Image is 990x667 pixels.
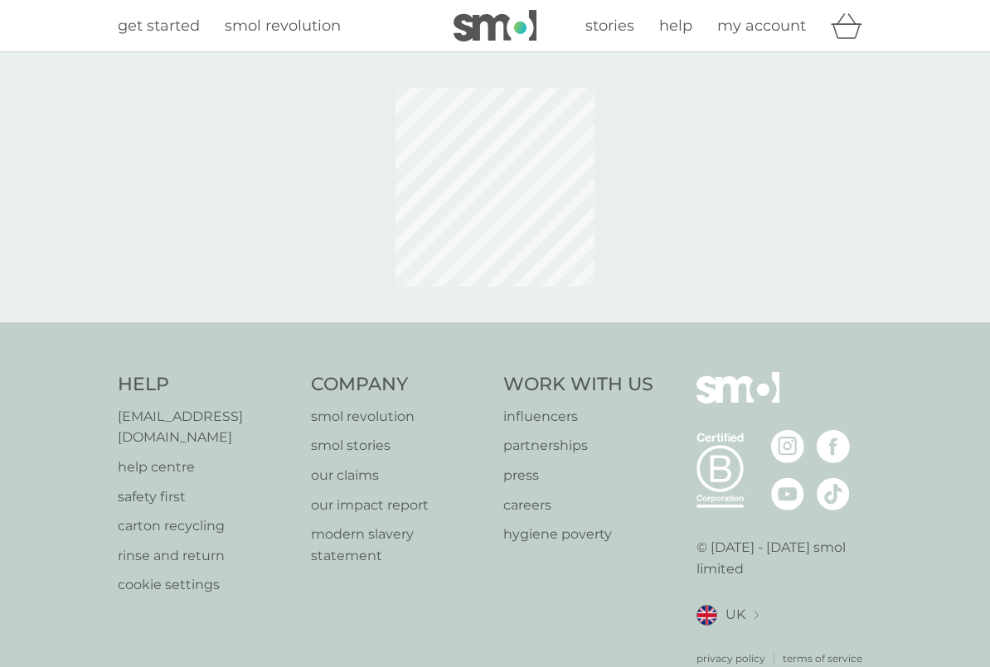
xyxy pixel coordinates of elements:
[311,435,488,457] a: smol stories
[503,524,653,545] a: hygiene poverty
[503,435,653,457] a: partnerships
[118,14,200,38] a: get started
[225,17,341,35] span: smol revolution
[696,537,873,579] p: © [DATE] - [DATE] smol limited
[696,650,765,666] a: privacy policy
[696,605,717,626] img: UK flag
[311,465,488,486] a: our claims
[225,14,341,38] a: smol revolution
[726,604,745,626] span: UK
[771,477,804,510] img: visit the smol Youtube page
[717,14,806,38] a: my account
[771,430,804,463] img: visit the smol Instagram page
[118,372,294,398] h4: Help
[311,495,488,516] a: our impact report
[503,406,653,428] a: influencers
[118,457,294,478] a: help centre
[118,406,294,448] a: [EMAIL_ADDRESS][DOMAIN_NAME]
[503,372,653,398] h4: Work With Us
[696,372,779,428] img: smol
[831,9,872,42] div: basket
[817,430,850,463] img: visit the smol Facebook page
[659,17,692,35] span: help
[118,515,294,537] a: carton recycling
[503,495,653,516] a: careers
[659,14,692,38] a: help
[817,477,850,510] img: visit the smol Tiktok page
[717,17,806,35] span: my account
[454,10,536,41] img: smol
[585,14,634,38] a: stories
[783,650,862,666] a: terms of service
[311,372,488,398] h4: Company
[118,574,294,596] a: cookie settings
[311,406,488,428] a: smol revolution
[118,17,200,35] span: get started
[754,611,759,620] img: select a new location
[118,545,294,567] a: rinse and return
[503,465,653,486] a: press
[585,17,634,35] span: stories
[118,486,294,508] a: safety first
[311,524,488,566] a: modern slavery statement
